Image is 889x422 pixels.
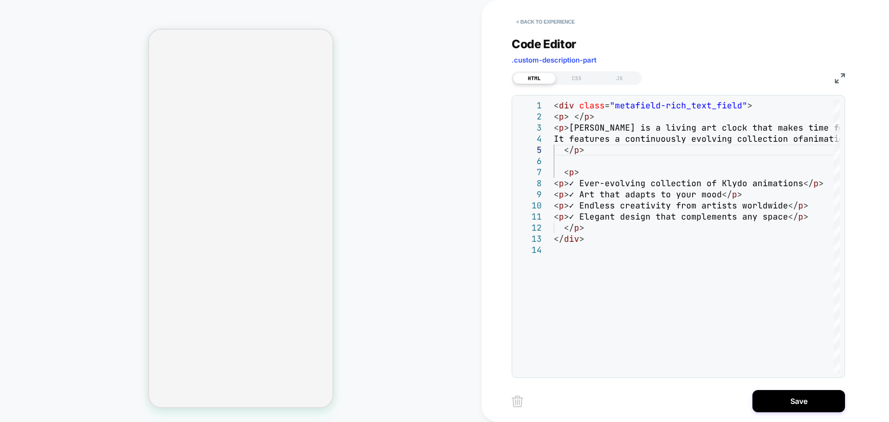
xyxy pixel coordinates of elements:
span: < [554,189,559,200]
span: ✓ Art that adapts to your mood [569,189,722,200]
div: 7 [517,167,542,178]
span: p [814,178,819,189]
button: < Back to experience [512,14,579,29]
span: class [579,100,605,111]
span: p [569,167,574,177]
iframe: To enrich screen reader interactions, please activate Accessibility in Grammarly extension settings [149,30,332,407]
button: Save [752,390,845,412]
span: ✓ Elegant design that complements any space [569,211,788,222]
span: p [559,189,564,200]
span: </ [722,189,732,200]
div: 2 [517,111,542,122]
span: > [564,111,569,122]
span: < [554,200,559,211]
div: 5 [517,145,542,156]
span: ✓ Endless creativity from artists worldwide [569,200,788,211]
span: = [605,100,610,111]
span: ✓ Ever-evolving collection of Klydo animations [569,178,803,189]
span: > [574,167,579,177]
span: </ [788,200,798,211]
span: > [564,189,569,200]
span: > [564,178,569,189]
span: It features a continuously evolving collection of [554,133,803,144]
div: 14 [517,245,542,256]
span: .custom-description-part [512,56,596,64]
span: > [564,122,569,133]
span: div [559,100,574,111]
span: < [554,211,559,222]
div: CSS [556,73,598,84]
div: 9 [517,189,542,200]
div: 11 [517,211,542,222]
span: </ [788,211,798,222]
img: fullscreen [835,73,845,83]
span: > [803,200,808,211]
span: > [564,200,569,211]
span: > [579,222,584,233]
div: 8 [517,178,542,189]
span: > [803,211,808,222]
span: < [554,111,559,122]
span: p [559,211,564,222]
span: < [564,167,569,177]
span: "metafield-rich_text_field" [610,100,747,111]
span: < [554,100,559,111]
span: < [554,178,559,189]
span: > [589,111,595,122]
span: p [798,200,803,211]
span: </ [803,178,814,189]
span: > [747,100,752,111]
span: p [559,122,564,133]
img: delete [512,396,523,407]
span: div [564,233,579,244]
span: p [574,145,579,155]
div: 12 [517,222,542,233]
div: 13 [517,233,542,245]
span: </ [554,233,564,244]
div: 6 [517,156,542,167]
span: p [732,189,737,200]
span: < [554,122,559,133]
span: </ [564,222,574,233]
span: > [579,233,584,244]
span: p [559,200,564,211]
span: > [819,178,824,189]
div: 10 [517,200,542,211]
span: > [564,211,569,222]
span: </ [574,111,584,122]
span: p [574,222,579,233]
span: p [798,211,803,222]
span: > [737,189,742,200]
span: p [559,178,564,189]
div: 3 [517,122,542,133]
span: p [559,111,564,122]
span: [PERSON_NAME] is a living art clock that makes time f [569,122,839,133]
span: Code Editor [512,37,576,51]
div: 1 [517,100,542,111]
span: p [584,111,589,122]
span: </ [564,145,574,155]
div: 4 [517,133,542,145]
div: HTML [513,73,556,84]
div: JS [598,73,641,84]
span: > [579,145,584,155]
